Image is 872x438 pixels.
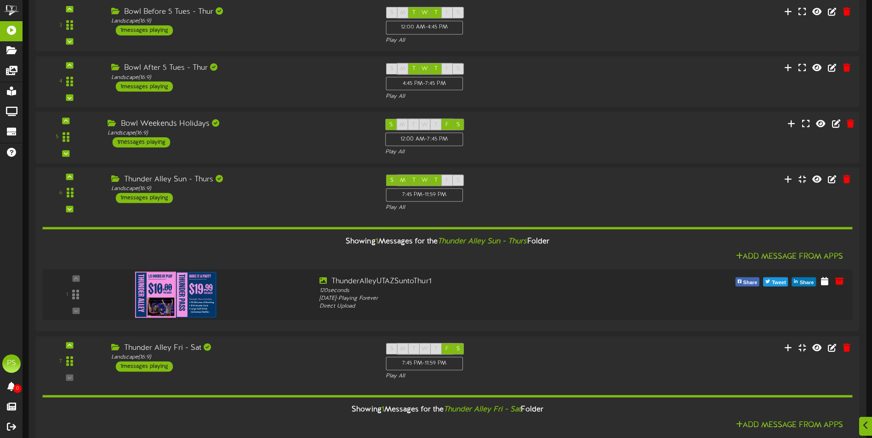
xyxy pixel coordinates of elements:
span: Tweet [770,278,787,288]
div: PS [2,354,21,373]
div: Bowl Weekends Holidays [108,119,371,129]
div: Thunder Alley Fri - Sat [111,343,372,354]
div: Bowl After 5 Tues - Thur [111,63,372,73]
div: 4:45 PM - 7:45 PM [386,77,463,90]
span: T [412,10,416,17]
div: Play All [386,93,578,101]
span: F [445,346,449,353]
div: Play All [386,37,578,45]
div: Landscape ( 16:9 ) [111,18,372,26]
span: T [434,122,438,128]
div: Landscape ( 16:9 ) [111,354,372,362]
span: F [445,66,449,72]
span: S [456,346,460,353]
div: 12:00 AM - 7:45 PM [385,133,463,146]
button: Share [735,278,760,287]
span: T [434,10,438,17]
div: Play All [386,204,578,212]
span: S [456,122,460,128]
span: M [400,66,405,72]
span: T [412,178,416,184]
span: S [390,178,393,184]
span: T [434,178,438,184]
span: S [456,66,460,72]
button: Tweet [763,278,788,287]
span: W [422,178,428,184]
div: 12:00 AM - 4:45 PM [386,21,463,34]
span: F [445,122,449,128]
span: F [445,10,449,17]
span: Share [798,278,816,288]
span: 0 [13,384,22,393]
div: ThunderAlleyUTAZSuntoThur1 [319,276,643,287]
span: W [422,346,428,353]
span: T [434,346,438,353]
div: 6 [59,189,63,197]
span: M [399,122,405,128]
span: Share [741,278,759,288]
span: S [456,178,460,184]
div: 1 messages playing [116,26,173,36]
span: W [422,66,428,72]
div: Showing Messages for the Folder [35,231,859,251]
span: S [390,346,393,353]
span: 1 [376,237,378,245]
div: [DATE] - Playing Forever [319,295,643,303]
i: Thunder Alley Fri - Sat [444,405,521,414]
span: T [434,66,438,72]
div: 7:45 PM - 11:59 PM [386,357,463,371]
div: 1 messages playing [116,82,173,92]
span: S [456,10,460,17]
div: Landscape ( 16:9 ) [111,185,372,193]
div: 1 messages playing [113,137,171,147]
div: Showing Messages for the Folder [35,400,859,420]
div: 7:45 PM - 11:59 PM [386,189,463,202]
span: S [389,122,393,128]
span: 1 [382,405,384,414]
span: S [390,66,393,72]
div: 1 messages playing [116,362,173,372]
span: M [400,346,405,353]
button: Add Message From Apps [733,420,846,431]
span: S [390,10,393,17]
span: M [400,10,405,17]
img: 00c36cdd-46bd-40bd-b418-7777b2c555b2.jpg [135,272,217,318]
div: Direct Upload [319,303,643,311]
div: Thunder Alley Sun - Thurs [111,175,372,185]
span: M [400,178,405,184]
span: F [445,178,449,184]
span: T [412,346,416,353]
div: Bowl Before 5 Tues - Thur [111,7,372,18]
div: Landscape ( 16:9 ) [108,129,371,137]
span: T [412,122,415,128]
div: 120 seconds [319,287,643,295]
button: Share [792,278,816,287]
span: W [422,10,428,17]
div: Landscape ( 16:9 ) [111,73,372,81]
div: Play All [385,149,579,157]
span: T [412,66,416,72]
i: Thunder Alley Sun - Thurs [438,237,527,245]
span: W [422,122,428,128]
div: Play All [386,373,578,381]
button: Add Message From Apps [733,251,846,263]
div: 1 messages playing [116,193,173,203]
